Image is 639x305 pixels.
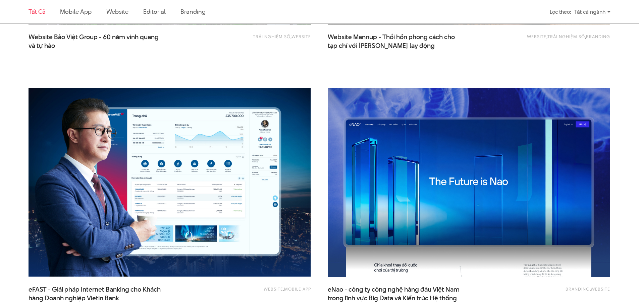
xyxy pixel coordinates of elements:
[547,33,585,40] a: Trải nghiệm số
[198,33,311,46] div: ,
[29,42,55,50] span: và tự hào
[291,33,311,40] a: Website
[284,286,311,292] a: Mobile app
[29,88,311,277] img: Efast_internet_banking_Thiet_ke_Trai_nghiemThumbnail
[29,294,119,303] span: hàng Doanh nghiệp Vietin Bank
[574,6,610,18] div: Tất cả ngành
[328,294,457,303] span: trong lĩnh vực Big Data và Kiến trúc Hệ thống
[29,33,163,50] span: Website Bảo Việt Group - 60 năm vinh quang
[586,33,610,40] a: Branding
[566,286,590,292] a: Branding
[264,286,283,292] a: Website
[106,7,128,16] a: Website
[527,33,546,40] a: Website
[143,7,166,16] a: Editorial
[591,286,610,292] a: Website
[198,285,311,299] div: ,
[29,33,163,50] a: Website Bảo Việt Group - 60 năm vinh quangvà tự hào
[497,33,610,46] div: , ,
[328,33,462,50] span: Website Mannup - Thổi hồn phong cách cho
[60,7,91,16] a: Mobile app
[314,79,624,287] img: eNao
[328,285,462,302] a: eNao - công ty công nghệ hàng đầu Việt Namtrong lĩnh vực Big Data và Kiến trúc Hệ thống
[497,285,610,299] div: ,
[328,42,435,50] span: tạp chí với [PERSON_NAME] lay động
[328,33,462,50] a: Website Mannup - Thổi hồn phong cách chotạp chí với [PERSON_NAME] lay động
[29,285,163,302] span: eFAST - Giải pháp Internet Banking cho Khách
[328,285,462,302] span: eNao - công ty công nghệ hàng đầu Việt Nam
[29,285,163,302] a: eFAST - Giải pháp Internet Banking cho Kháchhàng Doanh nghiệp Vietin Bank
[550,6,571,18] div: Lọc theo:
[29,7,45,16] a: Tất cả
[180,7,205,16] a: Branding
[253,33,290,40] a: Trải nghiệm số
